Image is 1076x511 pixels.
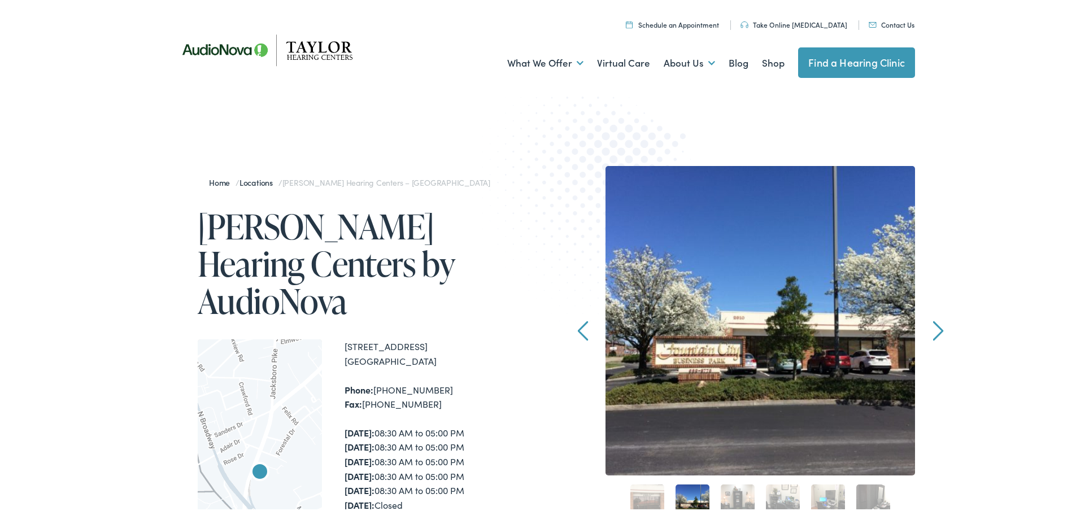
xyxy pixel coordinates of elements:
strong: [DATE]: [345,482,374,494]
strong: [DATE]: [345,496,374,509]
a: Find a Hearing Clinic [798,45,915,76]
strong: [DATE]: [345,468,374,480]
strong: [DATE]: [345,453,374,465]
strong: [DATE]: [345,438,374,451]
h1: [PERSON_NAME] Hearing Centers by AudioNova [198,206,542,317]
a: Prev [578,318,589,339]
a: Schedule an Appointment [626,18,719,27]
a: Locations [239,174,278,186]
div: [PHONE_NUMBER] [PHONE_NUMBER] [345,381,542,409]
a: Blog [729,40,748,82]
strong: [DATE]: [345,424,374,436]
strong: Fax: [345,395,362,408]
a: What We Offer [507,40,583,82]
strong: Phone: [345,381,373,394]
span: / / [209,174,490,186]
a: Virtual Care [597,40,650,82]
a: Next [933,318,944,339]
div: [STREET_ADDRESS] [GEOGRAPHIC_DATA] [345,337,542,366]
a: Take Online [MEDICAL_DATA] [740,18,847,27]
a: Shop [762,40,785,82]
a: Home [209,174,236,186]
img: utility icon [740,19,748,26]
span: [PERSON_NAME] Hearing Centers – [GEOGRAPHIC_DATA] [282,174,490,186]
a: About Us [664,40,715,82]
div: Taylor Hearing Centers by AudioNova [246,457,273,484]
img: utility icon [626,19,633,26]
a: Contact Us [869,18,914,27]
img: utility icon [869,20,877,25]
